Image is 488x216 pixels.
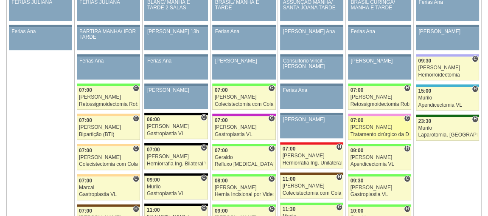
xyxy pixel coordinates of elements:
[350,102,409,107] div: Retossigmoidectomia Robótica
[215,117,228,123] span: 07:00
[418,118,431,124] span: 23:30
[348,114,411,116] div: Key: Albert Einstein
[212,176,275,200] a: C 08:00 [PERSON_NAME] Hernia Incisional por Video
[418,29,477,34] div: [PERSON_NAME]
[283,153,341,159] div: [PERSON_NAME]
[77,146,140,170] a: C 07:00 [PERSON_NAME] Colecistectomia com Colangiografia VL
[348,25,411,27] div: Key: Aviso
[215,162,273,167] div: Refluxo [MEDICAL_DATA] esofágico Robótico
[283,183,341,189] div: [PERSON_NAME]
[147,161,205,167] div: Herniorrafia Ing. Bilateral VL
[350,87,363,93] span: 07:00
[79,185,137,190] div: Marcal
[280,54,343,57] div: Key: Aviso
[350,208,363,214] span: 10:00
[283,190,341,196] div: Colecistectomia com Colangiografia VL
[144,25,208,27] div: Key: Aviso
[147,191,205,196] div: Gastroplastia VL
[348,174,411,176] div: Key: Brasil
[348,27,411,50] a: Ferias Ana
[268,85,275,91] span: Consultório
[147,58,205,64] div: Ferias Ana
[77,204,140,207] div: Key: Santa Joana
[350,125,409,130] div: [PERSON_NAME]
[147,131,205,136] div: Gastroplastia VL
[79,94,137,100] div: [PERSON_NAME]
[215,29,273,34] div: Ferias Ana
[212,54,275,57] div: Key: Aviso
[133,205,139,212] span: Hospital
[283,176,296,182] span: 11:00
[280,86,343,109] a: Ferias Ana
[348,116,411,140] a: C 07:00 [PERSON_NAME] Tratamento cirúrgico da Diástase do reto abdomem
[77,144,140,146] div: Key: Bartira
[283,88,341,93] div: Ferias Ana
[144,113,208,115] div: Key: Blanc
[147,117,160,122] span: 06:00
[201,144,207,151] span: Consultório
[215,58,273,64] div: [PERSON_NAME]
[336,173,342,180] span: Hospital
[280,83,343,86] div: Key: Aviso
[350,132,409,137] div: Tratamento cirúrgico da Diástase do reto abdomem
[348,86,411,110] a: H 07:00 [PERSON_NAME] Retossigmoidectomia Robótica
[418,102,477,108] div: Apendicectomia VL
[350,117,363,123] span: 07:00
[212,83,275,86] div: Key: Brasil
[268,205,275,212] span: Consultório
[144,57,208,80] a: Ferias Ana
[212,114,275,116] div: Key: Maria Braido
[472,116,478,122] span: Hospital
[77,83,140,86] div: Key: Brasil
[283,29,341,34] div: [PERSON_NAME] Ana
[79,162,137,167] div: Colecistectomia com Colangiografia VL
[350,148,363,153] span: 09:00
[280,113,343,115] div: Key: Aviso
[144,27,208,50] a: [PERSON_NAME] 13h
[147,147,160,153] span: 07:00
[147,207,160,213] span: 11:00
[144,83,208,86] div: Key: Aviso
[133,175,139,182] span: Consultório
[215,192,273,197] div: Hernia Incisional por Video
[77,54,140,57] div: Key: Aviso
[283,146,296,152] span: 07:00
[404,85,410,91] span: Hospital
[215,102,273,107] div: Colecistectomia com Colangiografia VL
[201,174,207,181] span: Consultório
[77,86,140,110] a: C 07:00 [PERSON_NAME] Retossigmoidectomia Robótica
[9,27,72,50] a: Ferias Ana
[472,55,478,62] span: Consultório
[144,145,208,169] a: C 07:00 [PERSON_NAME] Herniorrafia Ing. Bilateral VL
[212,116,275,140] a: C 07:00 [PERSON_NAME] Gastroplastia VL
[215,208,228,214] span: 09:00
[77,27,140,50] a: BARTIRA MANHÃ/ IFOR TARDE
[144,115,208,139] a: C 06:00 [PERSON_NAME] Gastroplastia VL
[280,175,343,199] a: H 11:00 [PERSON_NAME] Colecistectomia com Colangiografia VL
[215,132,273,137] div: Gastroplastia VL
[212,27,275,50] a: Ferias Ana
[77,116,140,140] a: C 07:00 [PERSON_NAME] Bipartição (BTI)
[418,125,477,131] div: Murilo
[79,117,92,123] span: 07:00
[144,54,208,57] div: Key: Aviso
[283,58,341,69] div: Consultorio Vincit - [PERSON_NAME]
[416,84,479,87] div: Key: Neomater
[418,88,431,94] span: 15:00
[212,25,275,27] div: Key: Aviso
[212,204,275,207] div: Key: Brasil
[212,57,275,80] a: [PERSON_NAME]
[79,125,137,130] div: [PERSON_NAME]
[348,146,411,170] a: H 09:00 [PERSON_NAME] Apendicectomia VL
[215,155,273,160] div: Geraldo
[351,29,409,34] div: Ferias Ana
[283,117,341,122] div: [PERSON_NAME]
[144,173,208,176] div: Key: Blanc
[268,145,275,152] span: Consultório
[77,57,140,80] a: Ferias Ana
[144,86,208,109] a: [PERSON_NAME]
[201,205,207,211] span: Consultório
[416,57,479,80] a: C 09:30 [PERSON_NAME] Hemorroidectomia
[280,27,343,50] a: [PERSON_NAME] Ana
[416,54,479,57] div: Key: Christóvão da Gama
